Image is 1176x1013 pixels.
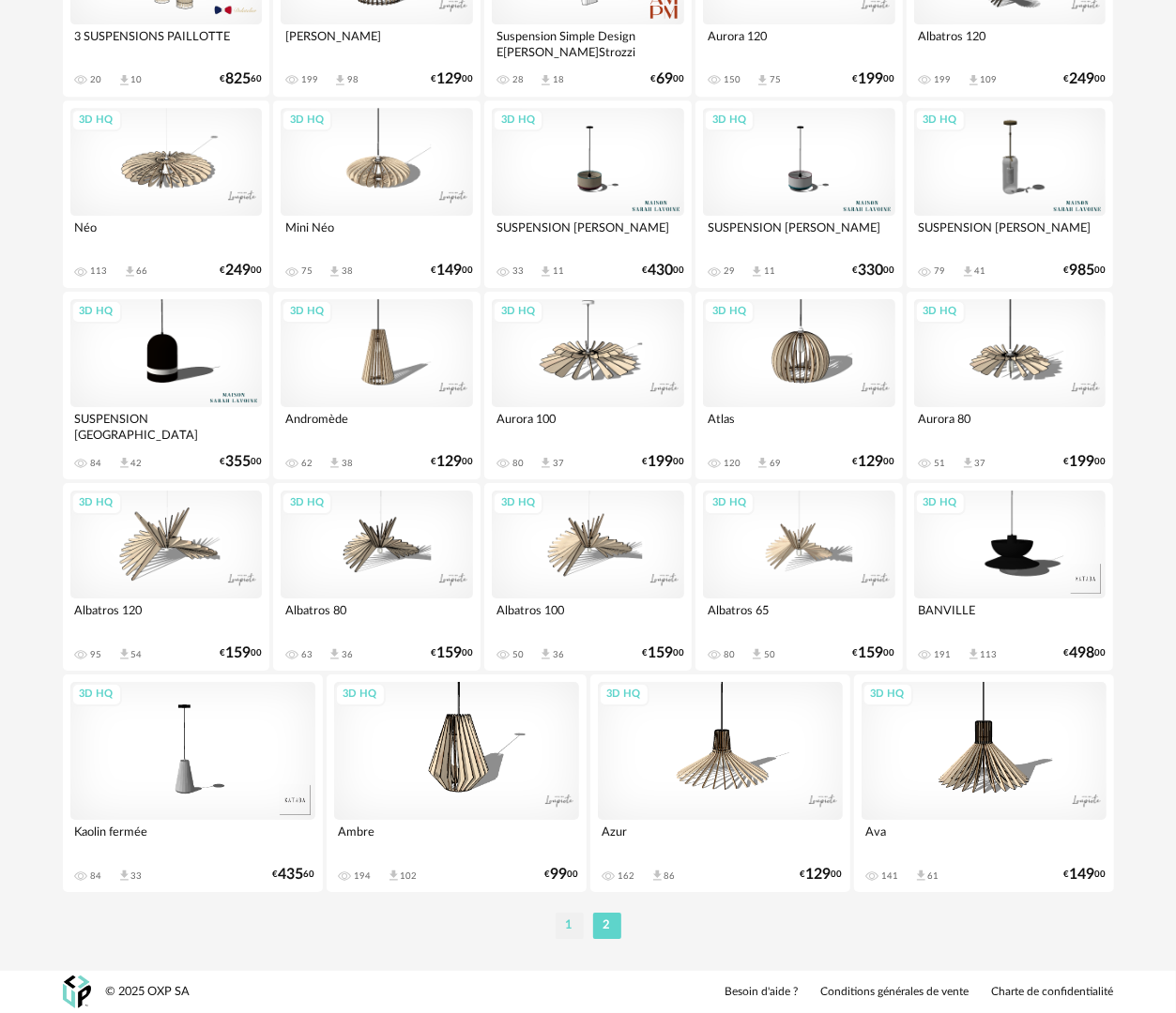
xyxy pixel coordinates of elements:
a: 3D HQ Andromède 62 Download icon 38 €12900 [273,292,481,479]
a: 3D HQ SUSPENSION [PERSON_NAME] 79 Download icon 41 €98500 [907,100,1114,288]
span: 355 [225,456,251,468]
div: € 60 [273,869,315,881]
div: SUSPENSION [GEOGRAPHIC_DATA] [70,407,263,445]
div: 18 [553,74,564,85]
span: 129 [436,456,462,468]
div: 84 [91,458,102,469]
span: 199 [859,73,884,85]
div: € 00 [853,456,895,468]
span: 69 [656,73,673,85]
div: Azur [598,820,843,857]
a: 3D HQ Mini Néo 75 Download icon 38 €14900 [273,100,481,288]
span: Download icon [539,265,553,279]
a: 3D HQ Albatros 80 63 Download icon 36 €15900 [273,483,481,671]
div: SUSPENSION [PERSON_NAME] [703,216,895,253]
span: 159 [648,647,673,659]
a: Conditions générales de vente [821,985,970,1000]
div: € 00 [650,73,684,85]
a: 3D HQ Aurora 80 51 Download icon 37 €19900 [907,292,1114,479]
div: € 00 [853,73,895,85]
span: Download icon [539,73,553,87]
span: 129 [859,456,884,468]
div: 3D HQ [493,300,543,324]
div: 36 [553,649,564,660]
div: 3D HQ [493,491,543,515]
div: € 00 [431,73,473,85]
div: Andromède [281,407,473,445]
div: 194 [355,870,372,882]
span: 199 [1069,456,1094,468]
div: SUSPENSION [PERSON_NAME] [914,216,1107,253]
div: € 00 [220,265,262,277]
div: BANVILLE [914,598,1107,636]
div: € 00 [220,456,262,468]
div: 199 [935,74,952,85]
div: © 2025 OXP SA [106,984,191,1000]
div: 69 [770,458,781,469]
div: € 00 [642,265,684,277]
span: 825 [225,73,251,85]
div: Albatros 65 [703,598,895,636]
div: € 00 [642,456,684,468]
span: Download icon [117,869,131,883]
div: 84 [91,870,102,882]
a: 3D HQ Albatros 100 50 Download icon 36 €15900 [484,483,692,671]
div: 3D HQ [282,300,332,324]
div: 50 [512,649,524,660]
div: 3D HQ [599,683,649,706]
div: Aurora 80 [914,407,1107,445]
div: 113 [981,649,998,660]
div: 3D HQ [704,109,755,132]
div: 3D HQ [71,300,122,324]
img: OXP [63,975,91,1008]
span: 129 [806,869,832,881]
div: Atlas [703,407,895,445]
a: 3D HQ Albatros 120 95 Download icon 54 €15900 [63,483,270,671]
div: 120 [724,458,741,469]
div: 62 [301,458,313,469]
div: 3D HQ [915,491,966,515]
div: € 00 [431,265,473,277]
div: 109 [981,74,998,85]
span: 159 [859,647,884,659]
a: 3D HQ Kaolin fermée 84 Download icon 33 €43560 [63,674,323,892]
span: Download icon [387,869,401,883]
div: Albatros 100 [492,598,684,636]
span: Download icon [123,265,137,279]
span: Download icon [328,647,342,661]
div: 20 [91,74,102,85]
span: 159 [436,647,462,659]
div: 95 [91,649,102,660]
div: 3D HQ [863,683,913,706]
div: 66 [137,265,148,277]
div: € 00 [1063,265,1106,277]
div: 3D HQ [71,491,122,515]
div: 54 [131,649,143,660]
span: Download icon [961,456,975,470]
div: 3D HQ [335,683,386,706]
div: 3D HQ [915,109,966,132]
div: 38 [342,458,353,469]
span: Download icon [750,265,764,279]
div: 61 [928,870,939,882]
span: 330 [859,265,884,277]
div: SUSPENSION [PERSON_NAME] [492,216,684,253]
a: 3D HQ Néo 113 Download icon 66 €24900 [63,100,270,288]
div: 80 [724,649,735,660]
div: Mini Néo [281,216,473,253]
div: 33 [512,265,524,277]
div: € 00 [431,647,473,659]
li: 1 [556,913,584,939]
span: 129 [436,73,462,85]
span: Download icon [961,265,975,279]
span: 149 [1070,869,1095,881]
div: 38 [342,265,353,277]
span: Download icon [967,647,981,661]
div: 28 [512,74,524,85]
a: 3D HQ SUSPENSION [PERSON_NAME] 29 Download icon 11 €33000 [695,100,903,288]
div: Ambre [334,820,579,857]
span: 159 [225,647,251,659]
span: 430 [648,265,673,277]
span: Download icon [539,456,553,470]
div: 3D HQ [282,491,332,515]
